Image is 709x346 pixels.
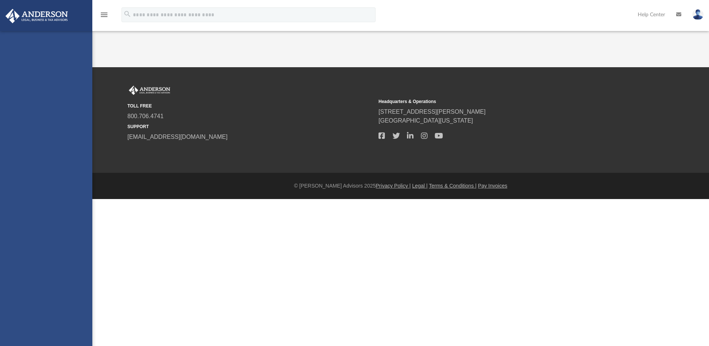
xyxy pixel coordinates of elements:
img: User Pic [692,9,703,20]
a: 800.706.4741 [127,113,164,119]
a: menu [100,14,109,19]
img: Anderson Advisors Platinum Portal [127,86,172,95]
a: Privacy Policy | [376,183,411,189]
a: [EMAIL_ADDRESS][DOMAIN_NAME] [127,134,227,140]
img: Anderson Advisors Platinum Portal [3,9,70,23]
i: search [123,10,131,18]
a: Terms & Conditions | [429,183,477,189]
i: menu [100,10,109,19]
small: SUPPORT [127,123,373,130]
small: TOLL FREE [127,103,373,109]
div: © [PERSON_NAME] Advisors 2025 [92,182,709,190]
a: Legal | [412,183,428,189]
a: Pay Invoices [478,183,507,189]
a: [GEOGRAPHIC_DATA][US_STATE] [379,117,473,124]
small: Headquarters & Operations [379,98,624,105]
a: [STREET_ADDRESS][PERSON_NAME] [379,109,486,115]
